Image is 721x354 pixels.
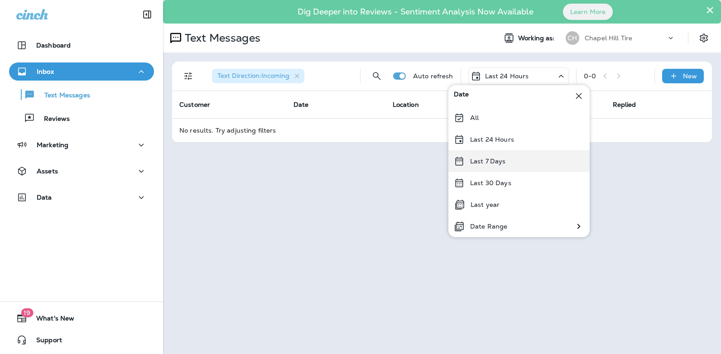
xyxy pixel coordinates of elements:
[518,34,557,42] span: Working as:
[393,100,419,109] span: Location
[37,141,68,148] p: Marketing
[613,100,636,109] span: Replied
[454,91,469,101] span: Date
[584,72,596,80] div: 0 - 0
[470,158,506,165] p: Last 7 Days
[172,118,712,142] td: No results. Try adjusting filters
[27,315,74,325] span: What's New
[706,3,714,17] button: Close
[217,72,289,80] span: Text Direction : Incoming
[563,4,613,20] button: Learn More
[9,109,154,128] button: Reviews
[181,31,260,45] p: Text Messages
[35,115,70,124] p: Reviews
[212,69,304,83] div: Text Direction:Incoming
[9,136,154,154] button: Marketing
[179,100,210,109] span: Customer
[37,68,54,75] p: Inbox
[9,36,154,54] button: Dashboard
[37,167,58,175] p: Assets
[37,194,52,201] p: Data
[471,201,500,208] p: Last year
[9,188,154,206] button: Data
[27,336,62,347] span: Support
[21,308,33,317] span: 19
[413,72,453,80] p: Auto refresh
[683,72,697,80] p: New
[566,31,579,45] div: CH
[696,30,712,46] button: Settings
[36,42,71,49] p: Dashboard
[9,309,154,327] button: 19What's New
[470,114,479,121] p: All
[470,223,507,230] p: Date Range
[293,100,309,109] span: Date
[368,67,386,85] button: Search Messages
[9,162,154,180] button: Assets
[470,136,514,143] p: Last 24 Hours
[35,91,90,100] p: Text Messages
[9,85,154,104] button: Text Messages
[9,331,154,349] button: Support
[470,179,511,187] p: Last 30 Days
[9,62,154,81] button: Inbox
[585,34,632,42] p: Chapel Hill Tire
[179,67,197,85] button: Filters
[485,72,529,80] p: Last 24 Hours
[135,5,160,24] button: Collapse Sidebar
[271,10,560,13] p: Dig Deeper into Reviews - Sentiment Analysis Now Available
